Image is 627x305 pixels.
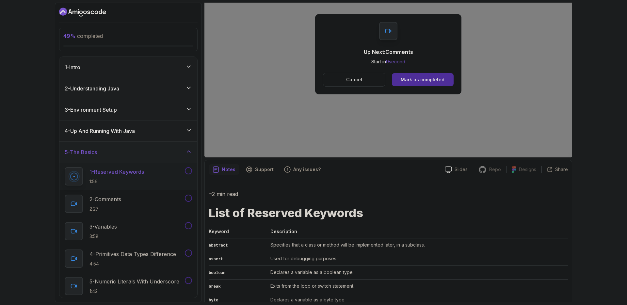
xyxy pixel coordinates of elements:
[541,166,568,173] button: Share
[268,227,568,238] th: Description
[293,166,321,173] p: Any issues?
[209,243,228,248] code: abstract
[323,73,385,87] button: Cancel
[59,99,197,120] button: 3-Environment Setup
[65,167,192,185] button: 1-Reserved Keywords1:56
[59,7,106,17] a: Dashboard
[401,76,444,83] div: Mark as completed
[268,280,568,293] td: Exits from the loop or switch statement.
[65,127,135,135] h3: 4 - Up And Running With Java
[89,195,121,203] p: 2 - Comments
[209,284,221,289] code: break
[89,178,144,185] p: 1:56
[89,278,179,285] p: 5 - Numeric Literals With Underscore
[519,166,536,173] p: Designs
[89,168,144,176] p: 1 - Reserved Keywords
[209,227,268,238] th: Keyword
[89,250,176,258] p: 4 - Primitives Data Types Difference
[386,59,405,64] span: 9 second
[209,298,218,303] code: byte
[65,85,119,92] h3: 2 - Understanding Java
[346,76,362,83] p: Cancel
[209,189,568,199] p: ~2 min read
[364,58,413,65] p: Start in
[89,261,176,267] p: 4:54
[222,166,235,173] p: Notes
[364,48,413,56] p: Up Next: Comments
[65,148,97,156] h3: 5 - The Basics
[489,166,501,173] p: Repo
[65,222,192,240] button: 3-Variables3:58
[209,206,568,219] h1: List of Reserved Keywords
[255,166,274,173] p: Support
[555,166,568,173] p: Share
[268,238,568,252] td: Specifies that a class or method will be implemented later, in a subclass.
[89,288,179,295] p: 1:42
[455,166,468,173] p: Slides
[63,33,76,39] span: 49 %
[280,164,325,175] button: Feedback button
[65,249,192,268] button: 4-Primitives Data Types Difference4:54
[59,120,197,141] button: 4-Up And Running With Java
[65,277,192,295] button: 5-Numeric Literals With Underscore1:42
[268,266,568,280] td: Declares a variable as a boolean type.
[59,78,197,99] button: 2-Understanding Java
[209,164,239,175] button: notes button
[89,223,117,231] p: 3 - Variables
[242,164,278,175] button: Support button
[65,63,80,71] h3: 1 - Intro
[59,142,197,163] button: 5-The Basics
[59,57,197,78] button: 1-Intro
[209,271,225,275] code: boolean
[63,33,103,39] span: completed
[392,73,454,86] button: Mark as completed
[65,106,117,114] h3: 3 - Environment Setup
[440,166,473,173] a: Slides
[209,257,223,262] code: assert
[268,252,568,266] td: Used for debugging purposes.
[89,206,121,212] p: 2:27
[89,233,117,240] p: 3:58
[65,195,192,213] button: 2-Comments2:27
